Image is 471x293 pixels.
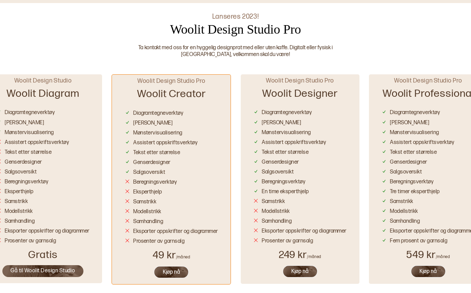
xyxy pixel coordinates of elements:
[137,77,205,85] div: Woolit Design Studio Pro
[153,249,190,262] div: 49 kr
[14,77,72,85] div: Woolit Design Studio
[390,109,440,116] div: Diagramtegneverktøy
[390,139,454,146] div: Assistert oppskriftsverktøy
[262,139,326,146] div: Assistert oppskriftsverktøy
[5,218,35,225] div: Samhandling
[394,77,462,85] div: Woolit Design Studio Pro
[5,208,33,215] div: Modellstrikk
[5,149,52,156] div: Tekst etter størrelse
[133,140,197,147] div: Assistert oppskriftsverktøy
[154,266,189,278] button: Kjøp nå
[170,21,301,38] div: Woolit Design Studio Pro
[5,109,55,116] div: Diagramtegneverktøy
[137,85,206,107] div: Woolit Creator
[390,238,447,245] div: Fem prosent av garnsalg
[390,120,429,127] div: [PERSON_NAME]
[133,169,165,176] div: Salgsoversikt
[262,188,309,196] div: En time eksperthjelp
[133,218,163,225] div: Samhandling
[28,248,58,262] div: Gratis
[282,265,318,278] button: Kjøp nå
[262,120,301,127] div: [PERSON_NAME]
[390,149,437,156] div: Tekst etter størrelse
[133,110,183,117] div: Diagramtegneverktøy
[390,129,439,136] div: Mønstervisualisering
[390,188,440,196] div: Tre timer eksperthjelp
[262,228,347,235] div: Eksporter oppskrifter og diagrammer
[390,198,413,205] div: Samstrikk
[133,179,177,186] div: Beregningsverktøy
[406,248,450,262] div: 549 kr
[390,208,418,215] div: Modellstrikk
[5,179,48,186] div: Beregningsverktøy
[133,149,180,157] div: Tekst etter størrelse
[262,149,309,156] div: Tekst etter størrelse
[390,179,433,186] div: Beregningsverktøy
[5,169,37,176] div: Salgsoversikt
[2,265,83,277] a: Gå til Woolit Design Studio
[133,159,171,166] div: Genserdesigner
[262,198,285,205] div: Samstrikk
[262,238,313,245] div: Prosenter av garnsalg
[113,44,358,59] div: Ta kontakt med oss for en hyggelig designprat med eller uten kaffe. Digitalt eller fysisk i [GEOG...
[411,265,446,278] button: Kjøp nå
[307,254,321,260] div: /måned
[5,198,28,205] div: Samstrikk
[133,189,162,196] div: Eksperthjelp
[133,199,156,206] div: Samstrikk
[262,85,338,107] div: Woolit Designer
[5,120,44,127] div: [PERSON_NAME]
[266,77,334,85] div: Woolit Design Studio Pro
[5,238,56,245] div: Prosenter av garnsalg
[262,129,311,136] div: Mønstervisualisering
[133,208,161,216] div: Modellstrikk
[5,139,69,146] div: Assistert oppskriftsverktøy
[262,179,305,186] div: Beregningsverktøy
[133,130,182,137] div: Mønstervisualisering
[262,208,290,215] div: Modellstrikk
[6,85,79,107] div: Woolit Diagram
[262,159,299,166] div: Genserdesigner
[390,218,420,225] div: Samhandling
[390,169,422,176] div: Salgsoversikt
[212,12,259,21] div: Lanseres 2023!
[5,159,42,166] div: Genserdesigner
[133,238,184,245] div: Prosenter av garnsalg
[390,159,427,166] div: Genserdesigner
[5,129,54,136] div: Mønstervisualisering
[436,254,450,260] div: /måned
[262,109,312,116] div: Diagramtegneverktøy
[133,228,218,235] div: Eksporter oppskrifter og diagrammer
[133,120,173,127] div: [PERSON_NAME]
[5,228,90,235] div: Eksporter oppskrifter og diagrammer
[262,218,292,225] div: Samhandling
[262,169,294,176] div: Salgsoversikt
[176,255,190,260] div: /måned
[5,188,34,196] div: Eksperthjelp
[279,248,321,262] div: 249 kr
